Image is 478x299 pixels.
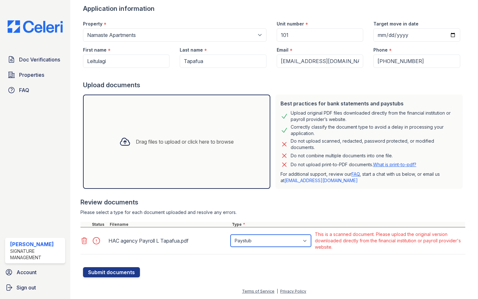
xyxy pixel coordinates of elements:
[291,152,393,160] div: Do not combine multiple documents into one file.
[291,138,458,151] div: Do not upload scanned, redacted, password protected, or modified documents.
[108,236,228,246] div: HAC agency Payroll L Tapafua.pdf
[281,171,458,184] p: For additional support, review our , start a chat with us below, or email us at
[281,100,458,107] div: Best practices for bank statements and paystubs
[80,209,465,216] div: Please select a type for each document uploaded and resolve any errors.
[373,47,388,53] label: Phone
[19,71,44,79] span: Properties
[83,47,107,53] label: First name
[291,124,458,137] div: Correctly classify the document type to avoid a delay in processing your application.
[291,161,416,168] p: Do not upload print-to-PDF documents.
[277,47,288,53] label: Email
[242,289,274,294] a: Terms of Service
[3,20,68,33] img: CE_Logo_Blue-a8612792a0a2168367f1c8372b55b34899dd931a85d93a1a3d3e32e68fde9ad4.png
[3,281,68,294] a: Sign out
[5,84,65,96] a: FAQ
[351,171,360,177] a: FAQ
[83,81,465,89] div: Upload documents
[280,289,306,294] a: Privacy Policy
[136,138,234,146] div: Drag files to upload or click here to browse
[17,268,37,276] span: Account
[315,231,464,250] div: This is a scanned document. Please upload the original version downloaded directly from the finan...
[83,4,465,13] div: Application information
[277,21,304,27] label: Unit number
[19,86,29,94] span: FAQ
[10,248,63,261] div: Signature Management
[80,198,465,207] div: Review documents
[19,56,60,63] span: Doc Verifications
[91,222,108,227] div: Status
[83,267,140,277] button: Submit documents
[5,53,65,66] a: Doc Verifications
[373,162,416,167] a: What is print-to-pdf?
[291,110,458,123] div: Upload original PDF files downloaded directly from the financial institution or payroll provider’...
[83,21,102,27] label: Property
[231,222,465,227] div: Type
[3,266,68,279] a: Account
[17,284,36,291] span: Sign out
[108,222,231,227] div: Filename
[277,289,278,294] div: |
[5,68,65,81] a: Properties
[284,178,358,183] a: [EMAIL_ADDRESS][DOMAIN_NAME]
[180,47,203,53] label: Last name
[373,21,419,27] label: Target move in date
[10,240,63,248] div: [PERSON_NAME]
